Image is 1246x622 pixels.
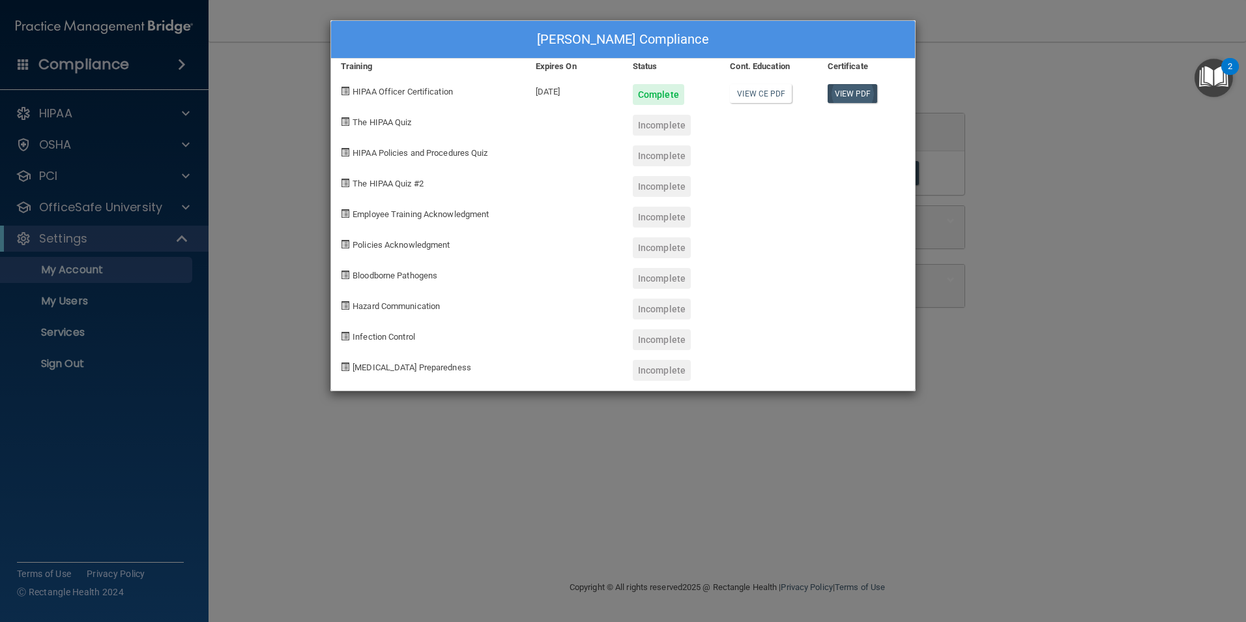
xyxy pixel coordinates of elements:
a: View CE PDF [730,84,792,103]
span: HIPAA Policies and Procedures Quiz [353,148,487,158]
button: Open Resource Center, 2 new notifications [1195,59,1233,97]
span: Hazard Communication [353,301,440,311]
div: Status [623,59,720,74]
div: Incomplete [633,329,691,350]
div: Expires On [526,59,623,74]
div: Incomplete [633,299,691,319]
div: Certificate [818,59,915,74]
div: Incomplete [633,207,691,228]
div: 2 [1228,67,1232,83]
span: Bloodborne Pathogens [353,271,437,280]
span: Policies Acknowledgment [353,240,450,250]
span: The HIPAA Quiz [353,117,411,127]
a: View PDF [828,84,878,103]
div: [PERSON_NAME] Compliance [331,21,915,59]
div: Incomplete [633,176,691,197]
div: Incomplete [633,360,691,381]
div: Complete [633,84,684,105]
div: Incomplete [633,268,691,289]
div: Cont. Education [720,59,817,74]
div: Incomplete [633,237,691,258]
span: Employee Training Acknowledgment [353,209,489,219]
div: Training [331,59,526,74]
span: [MEDICAL_DATA] Preparedness [353,363,471,372]
span: Infection Control [353,332,415,342]
div: [DATE] [526,74,623,105]
span: HIPAA Officer Certification [353,87,453,96]
div: Incomplete [633,145,691,166]
div: Incomplete [633,115,691,136]
span: The HIPAA Quiz #2 [353,179,424,188]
